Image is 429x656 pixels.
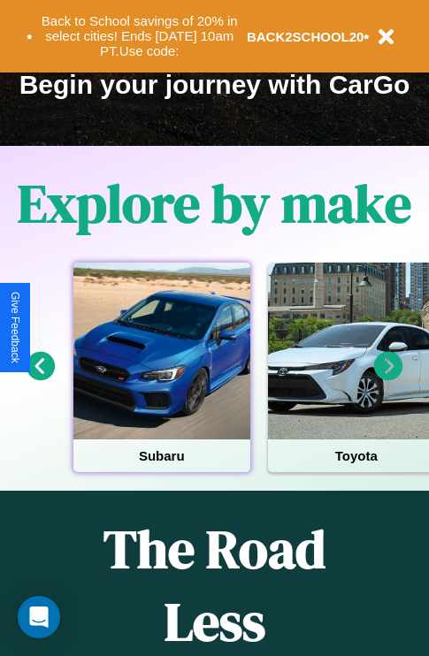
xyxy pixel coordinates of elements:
[33,9,247,64] button: Back to School savings of 20% in select cities! Ends [DATE] 10am PT.Use code:
[247,29,364,44] b: BACK2SCHOOL20
[18,596,60,638] div: Open Intercom Messenger
[18,167,411,240] h1: Explore by make
[9,292,21,363] div: Give Feedback
[73,439,250,472] h4: Subaru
